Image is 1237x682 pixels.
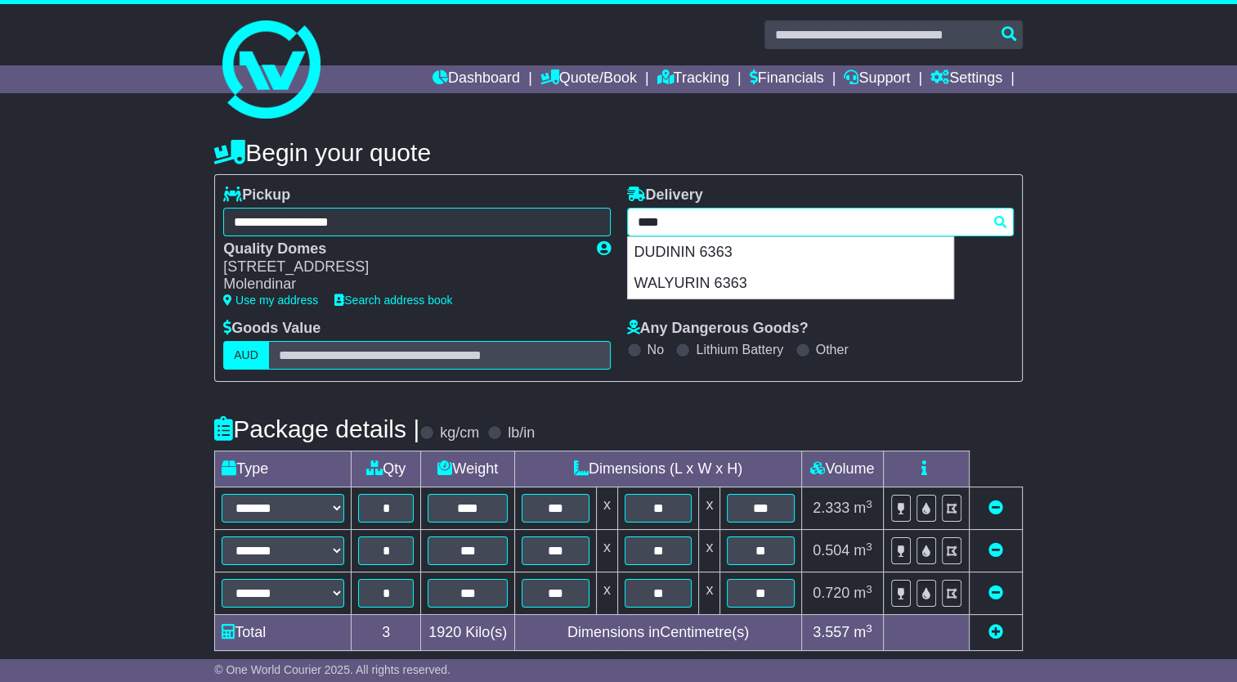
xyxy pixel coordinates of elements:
[334,294,452,307] a: Search address book
[223,186,290,204] label: Pickup
[352,451,421,487] td: Qty
[696,342,783,357] label: Lithium Battery
[844,65,910,93] a: Support
[854,500,872,516] span: m
[866,622,872,635] sup: 3
[214,139,1023,166] h4: Begin your quote
[699,487,720,530] td: x
[215,451,352,487] td: Type
[866,498,872,510] sup: 3
[628,237,953,268] div: DUDININ 6363
[223,294,318,307] a: Use my address
[854,624,872,640] span: m
[596,572,617,615] td: x
[813,585,849,601] span: 0.720
[648,342,664,357] label: No
[866,583,872,595] sup: 3
[988,542,1003,559] a: Remove this item
[988,500,1003,516] a: Remove this item
[508,424,535,442] label: lb/in
[628,268,953,299] div: WALYURIN 6363
[596,487,617,530] td: x
[854,585,872,601] span: m
[223,276,580,294] div: Molendinar
[699,530,720,572] td: x
[596,530,617,572] td: x
[223,320,320,338] label: Goods Value
[515,615,801,651] td: Dimensions in Centimetre(s)
[214,415,419,442] h4: Package details |
[352,615,421,651] td: 3
[215,615,352,651] td: Total
[440,424,479,442] label: kg/cm
[813,624,849,640] span: 3.557
[813,542,849,559] span: 0.504
[223,240,580,258] div: Quality Domes
[816,342,849,357] label: Other
[540,65,637,93] a: Quote/Book
[627,320,809,338] label: Any Dangerous Goods?
[750,65,824,93] a: Financials
[854,542,872,559] span: m
[988,585,1003,601] a: Remove this item
[223,258,580,276] div: [STREET_ADDRESS]
[866,541,872,553] sup: 3
[428,624,461,640] span: 1920
[421,451,515,487] td: Weight
[515,451,801,487] td: Dimensions (L x W x H)
[627,186,703,204] label: Delivery
[214,663,450,676] span: © One World Courier 2025. All rights reserved.
[421,615,515,651] td: Kilo(s)
[699,572,720,615] td: x
[223,341,269,370] label: AUD
[988,624,1003,640] a: Add new item
[930,65,1002,93] a: Settings
[657,65,729,93] a: Tracking
[433,65,520,93] a: Dashboard
[801,451,883,487] td: Volume
[813,500,849,516] span: 2.333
